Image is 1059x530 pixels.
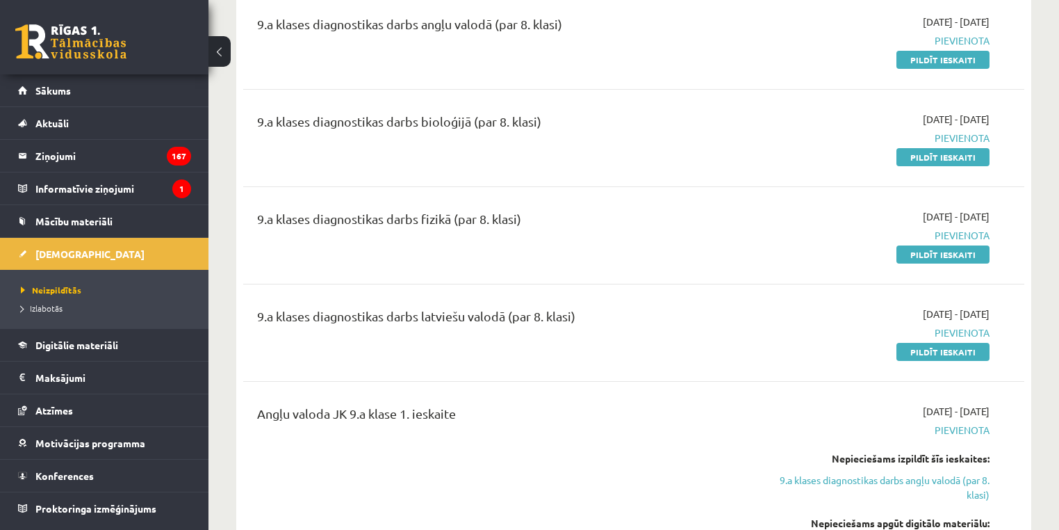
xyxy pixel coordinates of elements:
[896,343,990,361] a: Pildīt ieskaiti
[923,15,990,29] span: [DATE] - [DATE]
[21,284,81,296] span: Neizpildītās
[760,423,990,437] span: Pievienota
[21,284,195,296] a: Neizpildītās
[35,248,145,260] span: [DEMOGRAPHIC_DATA]
[18,427,191,459] a: Motivācijas programma
[257,307,739,332] div: 9.a klases diagnostikas darbs latviešu valodā (par 8. klasi)
[18,140,191,172] a: Ziņojumi167
[18,362,191,394] a: Maksājumi
[18,74,191,106] a: Sākums
[35,362,191,394] legend: Maksājumi
[923,209,990,224] span: [DATE] - [DATE]
[35,502,156,515] span: Proktoringa izmēģinājums
[35,404,73,417] span: Atzīmes
[35,140,191,172] legend: Ziņojumi
[18,238,191,270] a: [DEMOGRAPHIC_DATA]
[18,492,191,524] a: Proktoringa izmēģinājums
[760,33,990,48] span: Pievienota
[18,107,191,139] a: Aktuāli
[896,51,990,69] a: Pildīt ieskaiti
[35,339,118,351] span: Digitālie materiāli
[35,172,191,204] legend: Informatīvie ziņojumi
[35,84,71,97] span: Sākums
[18,205,191,237] a: Mācību materiāli
[760,326,990,340] span: Pievienota
[760,451,990,466] div: Nepieciešams izpildīt šīs ieskaites:
[18,172,191,204] a: Informatīvie ziņojumi1
[172,179,191,198] i: 1
[18,329,191,361] a: Digitālie materiāli
[15,24,126,59] a: Rīgas 1. Tālmācības vidusskola
[923,112,990,127] span: [DATE] - [DATE]
[257,404,739,430] div: Angļu valoda JK 9.a klase 1. ieskaite
[760,473,990,502] a: 9.a klases diagnostikas darbs angļu valodā (par 8. klasi)
[257,112,739,138] div: 9.a klases diagnostikas darbs bioloģijā (par 8. klasi)
[167,147,191,166] i: 167
[896,246,990,264] a: Pildīt ieskaiti
[896,148,990,166] a: Pildīt ieskaiti
[760,228,990,243] span: Pievienota
[35,437,145,449] span: Motivācijas programma
[18,460,191,492] a: Konferences
[923,307,990,321] span: [DATE] - [DATE]
[18,394,191,426] a: Atzīmes
[923,404,990,419] span: [DATE] - [DATE]
[257,15,739,40] div: 9.a klases diagnostikas darbs angļu valodā (par 8. klasi)
[35,469,94,482] span: Konferences
[21,302,195,314] a: Izlabotās
[35,215,113,227] span: Mācību materiāli
[35,117,69,129] span: Aktuāli
[257,209,739,235] div: 9.a klases diagnostikas darbs fizikā (par 8. klasi)
[760,131,990,145] span: Pievienota
[21,303,63,314] span: Izlabotās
